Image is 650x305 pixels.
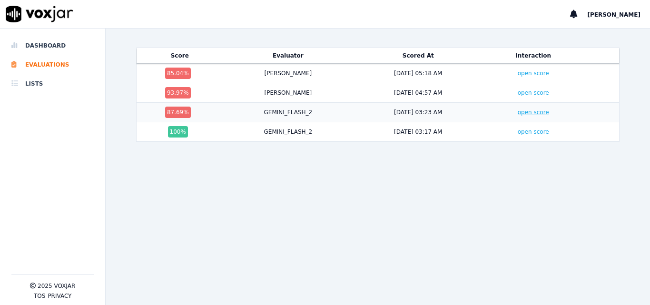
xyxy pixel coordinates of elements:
[165,68,191,79] div: 85.04 %
[165,107,191,118] div: 87.69 %
[171,52,189,59] button: Score
[273,52,304,59] button: Evaluator
[265,69,312,77] div: [PERSON_NAME]
[6,6,73,22] img: voxjar logo
[518,109,549,116] a: open score
[11,74,94,93] a: Lists
[394,108,442,116] div: [DATE] 03:23 AM
[394,128,442,136] div: [DATE] 03:17 AM
[394,69,442,77] div: [DATE] 05:18 AM
[11,55,94,74] a: Evaluations
[264,128,313,136] div: GEMINI_FLASH_2
[168,126,188,138] div: 100 %
[38,282,75,290] p: 2025 Voxjar
[165,87,191,98] div: 93.97 %
[34,292,45,300] button: TOS
[587,11,640,18] span: [PERSON_NAME]
[518,70,549,77] a: open score
[265,89,312,97] div: [PERSON_NAME]
[403,52,434,59] button: Scored At
[518,128,549,135] a: open score
[48,292,71,300] button: Privacy
[515,52,551,59] button: Interaction
[11,36,94,55] a: Dashboard
[518,89,549,96] a: open score
[587,9,650,20] button: [PERSON_NAME]
[394,89,442,97] div: [DATE] 04:57 AM
[264,108,313,116] div: GEMINI_FLASH_2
